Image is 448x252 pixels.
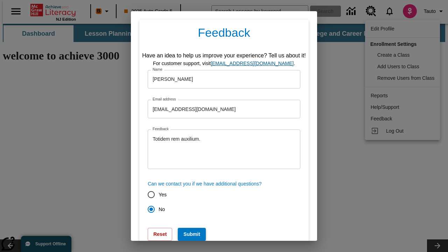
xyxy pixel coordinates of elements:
[142,60,306,67] div: For customer support, visit .
[142,51,306,60] div: Have an idea to help us improve your experience? Tell us about it!
[211,61,294,66] a: support, will open in new browser tab
[153,67,162,72] label: Name
[178,228,205,241] button: Submit
[153,97,176,102] label: Email address
[139,20,309,49] h4: Feedback
[148,187,300,217] div: contact-permission
[159,191,167,198] span: Yes
[159,206,165,213] span: No
[148,228,172,241] button: Reset
[153,126,169,132] label: Feedback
